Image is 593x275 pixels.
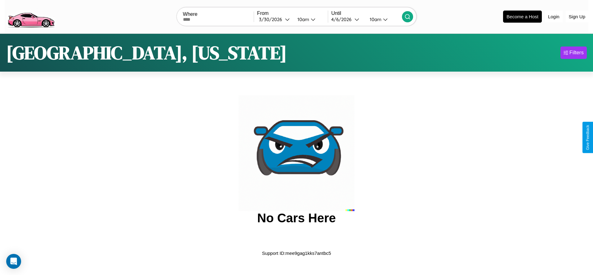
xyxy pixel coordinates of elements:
div: 4 / 6 / 2026 [331,16,354,22]
div: 10am [294,16,311,22]
label: Where [183,11,254,17]
button: 10am [292,16,328,23]
h1: [GEOGRAPHIC_DATA], [US_STATE] [6,40,287,65]
img: logo [5,3,57,29]
button: Sign Up [566,11,588,22]
div: Give Feedback [586,125,590,150]
div: Open Intercom Messenger [6,254,21,269]
div: 3 / 30 / 2026 [259,16,285,22]
button: Filters [560,47,587,59]
button: 10am [365,16,402,23]
button: Become a Host [503,11,542,23]
button: 3/30/2026 [257,16,292,23]
label: From [257,11,328,16]
label: Until [331,11,402,16]
img: car [239,95,354,211]
button: Login [545,11,563,22]
h2: No Cars Here [257,211,336,225]
p: Support ID: mee9gag1kks7antbc5 [262,249,331,257]
div: 10am [367,16,383,22]
div: Filters [569,50,584,56]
